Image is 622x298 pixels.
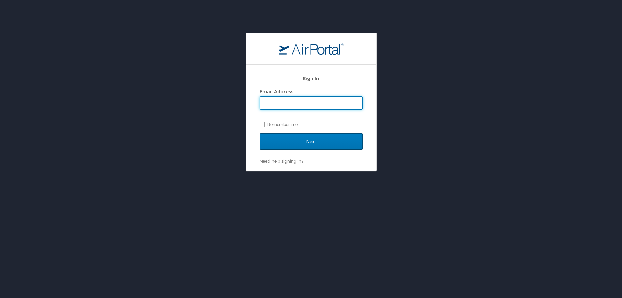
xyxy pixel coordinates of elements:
input: Next [260,133,363,150]
img: logo [279,43,344,55]
label: Remember me [260,119,363,129]
h2: Sign In [260,75,363,82]
a: Need help signing in? [260,158,303,164]
label: Email Address [260,89,293,94]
